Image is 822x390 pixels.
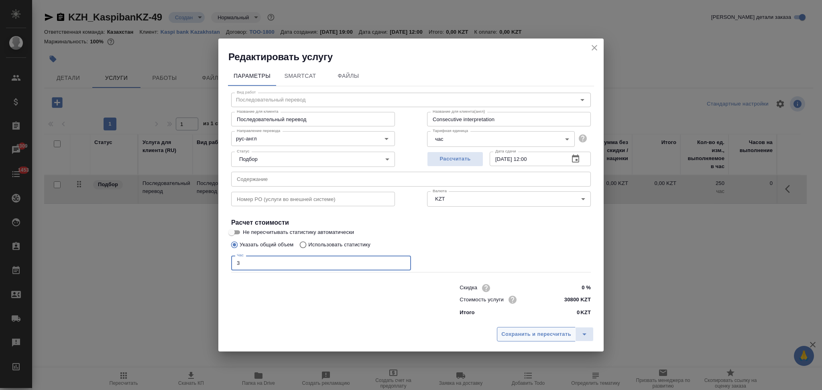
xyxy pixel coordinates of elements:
button: Рассчитать [427,152,483,167]
div: час [427,131,575,146]
button: Сохранить и пересчитать [497,327,576,341]
span: SmartCat [281,71,319,81]
button: Open [381,133,392,144]
p: Итого [460,309,474,317]
p: Указать общий объем [240,241,293,249]
h2: Редактировать услугу [228,51,604,63]
p: KZT [580,309,591,317]
p: Скидка [460,284,477,292]
input: ✎ Введи что-нибудь [561,294,591,305]
span: Не пересчитывать статистику автоматически [243,228,354,236]
span: Рассчитать [431,154,479,164]
p: Использовать статистику [308,241,370,249]
span: Файлы [329,71,368,81]
button: час [433,136,446,142]
div: Подбор [231,152,395,167]
span: Параметры [233,71,271,81]
button: close [588,42,600,54]
button: KZT [433,195,448,202]
div: KZT [427,191,591,207]
p: 0 [577,309,580,317]
h4: Расчет стоимости [231,218,591,227]
input: ✎ Введи что-нибудь [561,282,591,294]
button: Подбор [237,156,260,162]
span: Сохранить и пересчитать [501,330,571,339]
p: Стоимость услуги [460,296,504,304]
div: split button [497,327,594,341]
